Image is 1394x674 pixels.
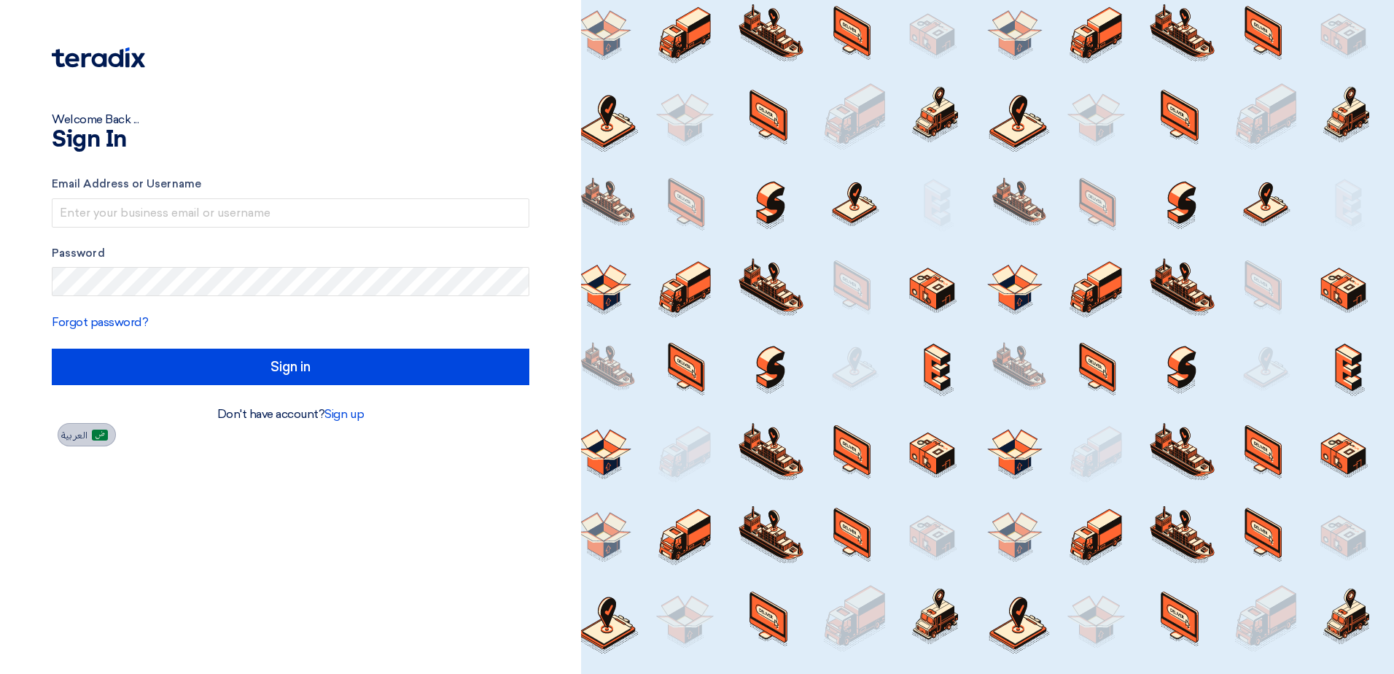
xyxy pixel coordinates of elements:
input: Sign in [52,349,529,385]
label: Password [52,245,529,262]
img: ar-AR.png [92,430,108,441]
img: Teradix logo [52,47,145,68]
button: العربية [58,423,116,446]
div: Welcome Back ... [52,111,529,128]
label: Email Address or Username [52,176,529,193]
h1: Sign In [52,128,529,152]
a: Forgot password? [52,315,148,329]
div: Don't have account? [52,406,529,423]
a: Sign up [324,407,364,421]
span: العربية [61,430,87,441]
input: Enter your business email or username [52,198,529,228]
